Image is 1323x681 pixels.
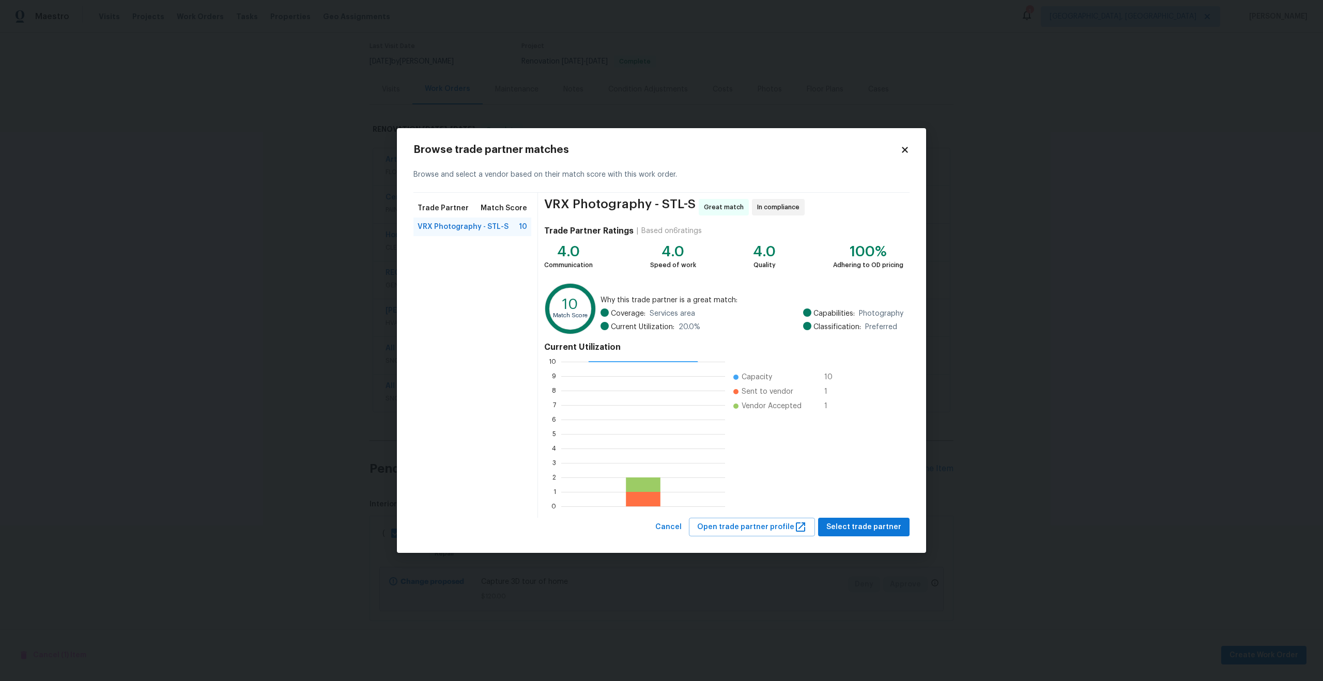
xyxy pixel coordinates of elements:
[813,322,861,332] span: Classification:
[544,226,634,236] h4: Trade Partner Ratings
[697,521,807,534] span: Open trade partner profile
[757,202,804,212] span: In compliance
[704,202,748,212] span: Great match
[413,145,900,155] h2: Browse trade partner matches
[544,342,903,352] h4: Current Utilization
[553,488,556,494] text: 1
[826,521,901,534] span: Select trade partner
[865,322,897,332] span: Preferred
[549,358,556,364] text: 10
[818,518,910,537] button: Select trade partner
[601,295,903,305] span: Why this trade partner is a great match:
[753,260,776,270] div: Quality
[650,260,696,270] div: Speed of work
[552,459,556,466] text: 3
[824,386,841,397] span: 1
[641,226,702,236] div: Based on 6 ratings
[553,313,588,318] text: Match Score
[634,226,641,236] div: |
[562,297,578,311] text: 10
[651,518,686,537] button: Cancel
[552,474,556,480] text: 2
[551,503,556,509] text: 0
[553,401,556,408] text: 7
[544,246,593,257] div: 4.0
[753,246,776,257] div: 4.0
[418,203,469,213] span: Trade Partner
[413,157,910,193] div: Browse and select a vendor based on their match score with this work order.
[552,416,556,422] text: 6
[833,246,903,257] div: 100%
[833,260,903,270] div: Adhering to OD pricing
[742,372,772,382] span: Capacity
[655,521,682,534] span: Cancel
[650,308,695,319] span: Services area
[519,222,527,232] span: 10
[824,372,841,382] span: 10
[742,401,802,411] span: Vendor Accepted
[544,260,593,270] div: Communication
[552,445,556,451] text: 4
[552,387,556,393] text: 8
[552,430,556,437] text: 5
[859,308,903,319] span: Photography
[813,308,855,319] span: Capabilities:
[552,373,556,379] text: 9
[418,222,509,232] span: VRX Photography - STL-S
[544,199,696,215] span: VRX Photography - STL-S
[611,322,674,332] span: Current Utilization:
[689,518,815,537] button: Open trade partner profile
[824,401,841,411] span: 1
[650,246,696,257] div: 4.0
[611,308,645,319] span: Coverage:
[679,322,700,332] span: 20.0 %
[481,203,527,213] span: Match Score
[742,386,793,397] span: Sent to vendor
